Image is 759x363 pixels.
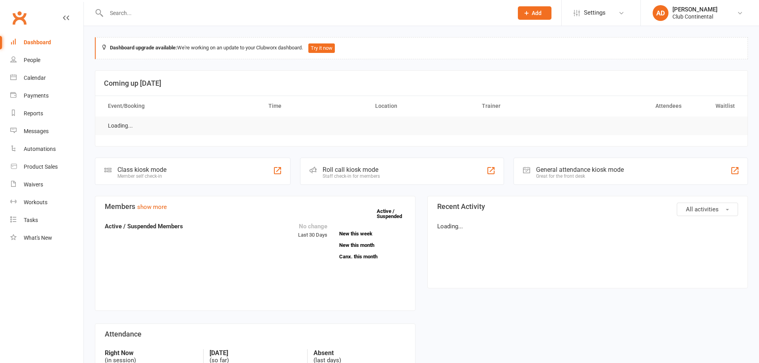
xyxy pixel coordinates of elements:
div: Roll call kiosk mode [323,166,380,173]
div: Automations [24,146,56,152]
button: Try it now [308,43,335,53]
div: Last 30 Days [298,222,327,239]
a: Waivers [10,176,83,194]
th: Event/Booking [101,96,261,116]
strong: [DATE] [210,349,302,357]
strong: Active / Suspended Members [105,223,183,230]
a: What's New [10,229,83,247]
a: New this week [339,231,406,236]
a: People [10,51,83,69]
div: We're working on an update to your Clubworx dashboard. [95,37,748,59]
th: Trainer [475,96,582,116]
div: General attendance kiosk mode [536,166,624,173]
div: No change [298,222,327,231]
div: Member self check-in [117,173,166,179]
strong: Absent [313,349,406,357]
div: Staff check-in for members [323,173,380,179]
div: People [24,57,40,63]
a: Tasks [10,211,83,229]
a: New this month [339,243,406,248]
div: [PERSON_NAME] [672,6,717,13]
th: Attendees [582,96,688,116]
div: AD [653,5,668,21]
a: Dashboard [10,34,83,51]
div: Reports [24,110,43,117]
a: Canx. this month [339,254,406,259]
span: All activities [686,206,719,213]
div: Workouts [24,199,47,205]
button: Add [518,6,551,20]
h3: Recent Activity [437,203,738,211]
a: Workouts [10,194,83,211]
div: Product Sales [24,164,58,170]
p: Loading... [437,222,738,231]
th: Waitlist [689,96,742,116]
div: Tasks [24,217,38,223]
a: Active / Suspended [377,203,412,225]
h3: Attendance [105,330,406,338]
td: Loading... [101,117,140,135]
strong: Dashboard upgrade available: [110,45,177,51]
div: What's New [24,235,52,241]
a: Product Sales [10,158,83,176]
a: Calendar [10,69,83,87]
a: Reports [10,105,83,122]
h3: Members [105,203,406,211]
strong: Right Now [105,349,197,357]
a: show more [137,203,167,211]
span: Add [532,10,542,16]
div: Waivers [24,181,43,188]
th: Time [261,96,368,116]
a: Messages [10,122,83,140]
a: Automations [10,140,83,158]
div: Messages [24,128,49,134]
button: All activities [677,203,738,216]
div: Payments [24,92,49,99]
a: Payments [10,87,83,105]
input: Search... [104,8,508,19]
a: Clubworx [9,8,29,28]
div: Calendar [24,75,46,81]
div: Dashboard [24,39,51,45]
div: Great for the front desk [536,173,624,179]
div: Class kiosk mode [117,166,166,173]
h3: Coming up [DATE] [104,79,739,87]
th: Location [368,96,475,116]
span: Settings [584,4,606,22]
div: Club Continental [672,13,717,20]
